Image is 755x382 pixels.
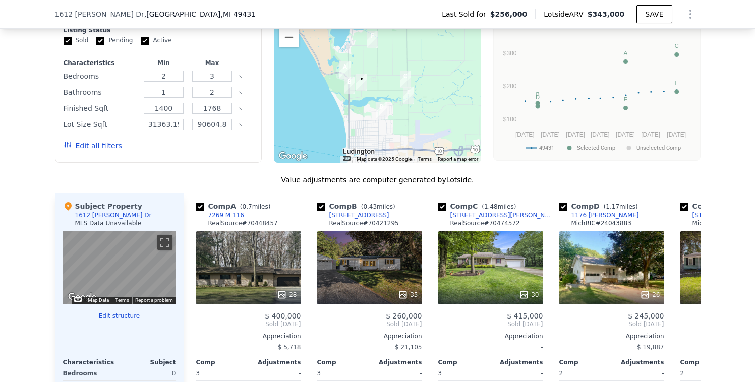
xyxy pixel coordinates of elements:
button: Edit all filters [64,141,122,151]
text: [DATE] [616,131,635,138]
div: Bedrooms [63,366,118,380]
div: 7269 M 116 [208,211,244,219]
span: Map data ©2025 Google [357,156,412,162]
div: MichRIC # 24043883 [571,219,631,227]
div: [STREET_ADDRESS] [692,211,752,219]
div: Subject [120,358,176,366]
span: Last Sold for [442,9,490,19]
div: 1176 [PERSON_NAME] [571,211,639,219]
div: 1176 Gary St [376,102,387,119]
span: , MI 49431 [220,10,256,18]
a: Open this area in Google Maps (opens a new window) [276,150,310,163]
span: 1.17 [606,203,619,210]
div: MLS Data Unavailable [75,219,142,227]
text: C [674,43,678,49]
div: Bathrooms [64,85,138,99]
label: Pending [96,36,133,45]
div: 1612 Marilyn Dr [356,74,367,91]
span: Sold [DATE] [438,320,543,328]
text: [DATE] [641,131,660,138]
div: Appreciation [438,332,543,340]
span: $ 260,000 [386,312,422,320]
div: Comp B [317,201,399,211]
span: 2 [680,370,684,377]
span: $ 400,000 [265,312,301,320]
div: 6551 W Sugar Grove Rd [367,31,378,48]
div: 26 [640,290,660,300]
div: Adjustments [249,358,301,366]
div: Appreciation [559,332,664,340]
span: $ 19,887 [637,344,664,351]
div: - [493,366,543,380]
span: ( miles) [357,203,399,210]
div: 1540 N Lakeshore Dr [344,77,355,94]
button: Clear [239,107,243,111]
button: Clear [239,123,243,127]
div: 30 [519,290,539,300]
text: [DATE] [590,131,609,138]
a: Open this area in Google Maps (opens a new window) [66,291,99,304]
div: Comp [438,358,491,366]
svg: A chart. [500,32,694,158]
span: Sold [DATE] [559,320,664,328]
input: Pending [96,37,104,45]
button: Clear [239,91,243,95]
span: $ 415,000 [507,312,543,320]
div: Adjustments [612,358,664,366]
span: $ 5,718 [278,344,301,351]
button: Zoom out [279,27,299,47]
div: [STREET_ADDRESS][PERSON_NAME] [450,211,555,219]
div: 5668 Harriet Ln [400,71,411,88]
div: RealSource # 70474572 [450,219,520,227]
input: Sold [64,37,72,45]
text: D [536,94,540,100]
div: RealSource # 70421295 [329,219,399,227]
div: MichRIC # 25021308 [692,219,752,227]
div: Comp [559,358,612,366]
div: Min [141,59,186,67]
div: Listing Status [64,26,254,34]
span: 1.48 [484,203,498,210]
div: RealSource # 70448457 [208,219,278,227]
a: Report a problem [135,297,173,303]
a: [STREET_ADDRESS][PERSON_NAME] [438,211,555,219]
div: Street View [63,231,176,304]
button: Keyboard shortcuts [74,297,81,302]
span: 1612 [PERSON_NAME] Dr [55,9,144,19]
span: 0.7 [243,203,252,210]
a: Terms (opens in new tab) [115,297,129,303]
span: ( miles) [600,203,642,210]
img: Google [276,150,310,163]
a: 1176 [PERSON_NAME] [559,211,639,219]
div: Comp C [438,201,520,211]
span: 0.43 [363,203,377,210]
text: $300 [503,50,516,57]
span: 3 [317,370,321,377]
div: Adjustments [491,358,543,366]
div: - [372,366,422,380]
text: [DATE] [541,131,560,138]
span: $ 245,000 [628,312,664,320]
span: ( miles) [478,203,520,210]
text: E [623,96,627,102]
button: Show Options [680,4,701,24]
div: Comp [680,358,733,366]
div: 0 [122,366,176,380]
div: Value adjustments are computer generated by Lotside . [55,175,701,185]
label: Sold [64,36,89,45]
span: $343,000 [588,10,625,18]
div: Characteristics [64,59,138,67]
div: Appreciation [317,332,422,340]
text: Selected Comp [577,145,615,151]
a: [STREET_ADDRESS] [317,211,389,219]
text: $100 [503,116,516,123]
div: Map [63,231,176,304]
a: Report a map error [438,156,478,162]
text: [DATE] [515,131,534,138]
span: Sold [DATE] [317,320,422,328]
img: Google [66,291,99,304]
span: 3 [196,370,200,377]
div: Finished Sqft [64,101,138,115]
div: 1234 N Jebavy Dr [403,87,414,104]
